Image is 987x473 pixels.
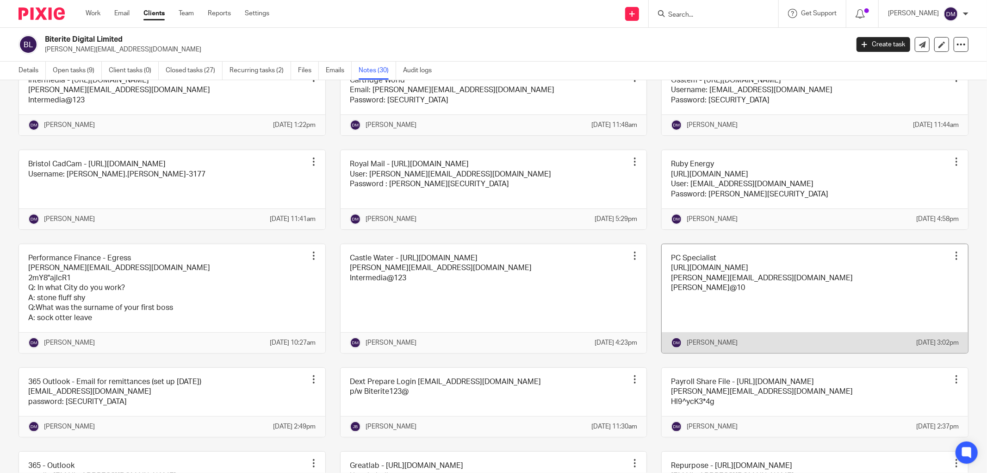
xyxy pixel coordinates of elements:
span: Get Support [801,10,837,17]
a: Create task [857,37,910,52]
p: [DATE] 4:58pm [916,214,959,224]
img: Pixie [19,7,65,20]
img: svg%3E [28,337,39,348]
a: Emails [326,62,352,80]
img: svg%3E [671,421,682,432]
p: [DATE] 11:30am [591,422,637,431]
p: [PERSON_NAME] [44,120,95,130]
a: Settings [245,9,269,18]
h2: Biterite Digital Limited [45,35,683,44]
img: svg%3E [671,337,682,348]
p: [PERSON_NAME] [687,120,738,130]
a: Work [86,9,100,18]
p: [DATE] 4:23pm [595,338,637,347]
p: [PERSON_NAME] [44,338,95,347]
a: Notes (30) [359,62,396,80]
img: svg%3E [350,337,361,348]
img: svg%3E [28,120,39,131]
p: [DATE] 11:41am [270,214,316,224]
p: [PERSON_NAME] [366,214,416,224]
p: [PERSON_NAME] [44,214,95,224]
p: [PERSON_NAME] [687,338,738,347]
p: [DATE] 10:27am [270,338,316,347]
p: [DATE] 2:49pm [273,422,316,431]
img: svg%3E [28,421,39,432]
img: svg%3E [350,214,361,225]
img: svg%3E [671,214,682,225]
p: [PERSON_NAME] [366,120,416,130]
a: Audit logs [403,62,439,80]
img: svg%3E [19,35,38,54]
a: Client tasks (0) [109,62,159,80]
a: Reports [208,9,231,18]
img: svg%3E [671,120,682,131]
p: [DATE] 11:44am [913,120,959,130]
p: [PERSON_NAME] [687,422,738,431]
p: [PERSON_NAME] [888,9,939,18]
a: Files [298,62,319,80]
p: [DATE] 2:37pm [916,422,959,431]
p: [DATE] 1:22pm [273,120,316,130]
a: Team [179,9,194,18]
p: [PERSON_NAME] [366,422,416,431]
a: Open tasks (9) [53,62,102,80]
p: [DATE] 11:48am [591,120,637,130]
a: Closed tasks (27) [166,62,223,80]
a: Recurring tasks (2) [230,62,291,80]
p: [DATE] 5:29pm [595,214,637,224]
input: Search [667,11,751,19]
p: [PERSON_NAME] [687,214,738,224]
p: [PERSON_NAME] [44,422,95,431]
p: [PERSON_NAME][EMAIL_ADDRESS][DOMAIN_NAME] [45,45,843,54]
a: Details [19,62,46,80]
img: svg%3E [944,6,958,21]
p: [DATE] 3:02pm [916,338,959,347]
a: Clients [143,9,165,18]
img: svg%3E [350,120,361,131]
p: [PERSON_NAME] [366,338,416,347]
img: svg%3E [28,214,39,225]
a: Email [114,9,130,18]
img: svg%3E [350,421,361,432]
